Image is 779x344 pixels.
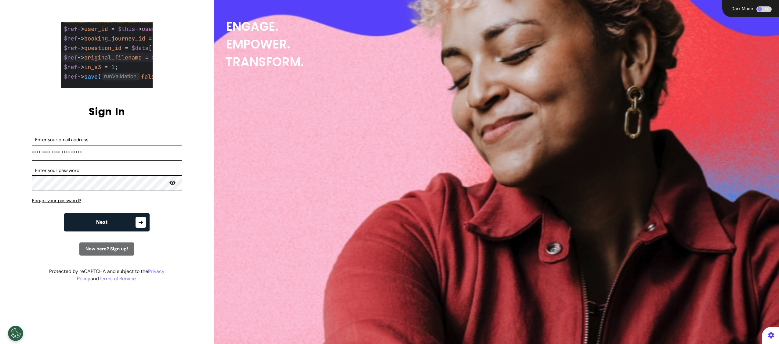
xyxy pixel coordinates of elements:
div: OFF [756,6,772,12]
a: Privacy Policy [77,268,165,282]
button: Next [64,213,150,231]
button: Open Preferences [8,326,23,341]
a: Terms of Service [99,275,136,282]
div: Protected by reCAPTCHA and subject to the and . [32,268,182,282]
span: New here? Sign up! [85,246,128,252]
img: company logo [61,22,153,88]
span: Next [96,220,107,225]
label: Enter your email address [32,136,182,143]
label: Enter your password [32,167,182,174]
div: EMPOWER. [226,35,779,53]
h2: Sign In [32,105,182,118]
div: ENGAGE. [226,18,779,35]
div: Dark Mode [730,6,755,11]
span: Forgot your password? [32,198,81,204]
div: TRANSFORM. [226,53,779,71]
